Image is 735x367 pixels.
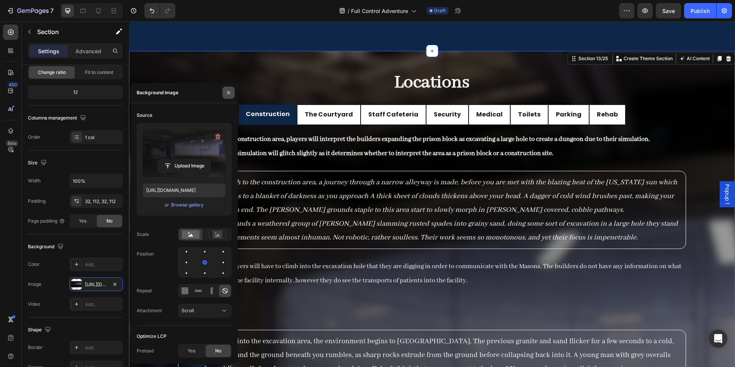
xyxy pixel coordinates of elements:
strong: Security [305,88,332,97]
div: Order [28,134,41,141]
div: Add... [85,261,121,268]
div: Attachment [137,307,162,314]
span: Draft [434,7,446,14]
div: Video [28,301,40,308]
div: Position [137,251,154,257]
span: Popup 1 [595,163,602,183]
div: Optimize LCP [137,333,167,340]
iframe: Design area [129,21,735,367]
div: Page padding [28,218,65,224]
button: Scroll [178,304,232,318]
div: Color [28,261,40,268]
strong: Toilets [389,88,412,97]
div: Publish [691,7,710,15]
div: Add... [85,344,121,351]
button: Publish [684,3,716,18]
strong: Medical [347,88,374,97]
p: Section [37,27,100,36]
div: Border [28,344,43,351]
p: Advanced [75,47,101,55]
div: Size [28,158,48,168]
div: Open Intercom Messenger [709,329,727,348]
span: Yes [188,347,195,354]
span: or [165,200,169,210]
i: To get through to the construction area, a journey through a narrow alleyway is made, before you ... [66,156,550,193]
div: Undo/Redo [144,3,175,18]
div: 1 col [85,134,121,141]
strong: Locations [265,50,341,72]
input: https://example.com/image.jpg [143,183,225,197]
strong: GM Note: In the construction area, players will interpret the builders expanding the prison block... [61,114,522,136]
div: Width [28,177,41,184]
div: Background image [137,89,178,96]
div: Background [28,242,65,252]
div: 450 [7,82,18,88]
div: Image [28,281,41,288]
button: Browse gallery [171,201,204,209]
span: The players will have to climb into the excavation hole that they are digging in order to communi... [61,241,554,263]
span: Change ratio [38,69,66,76]
span: Scroll [181,308,194,313]
i: Before you stands a weathered group of [PERSON_NAME] slamming rusted spades into grainy sand, doi... [66,198,550,221]
strong: Rehab [468,88,489,97]
div: [URL][DOMAIN_NAME] [85,281,107,288]
strong: The Courtyard [176,88,224,97]
button: AI Content [549,33,582,42]
div: Source [137,112,152,119]
span: No [106,218,113,224]
div: Browse gallery [171,202,204,208]
strong: Construction [117,88,161,97]
div: 12 [29,87,121,98]
div: Scale [137,231,149,238]
button: Save [656,3,681,18]
span: Yes [79,218,87,224]
strong: Parking [427,88,452,97]
div: Beta [6,140,18,146]
span: / [348,7,350,15]
input: Auto [70,174,122,188]
strong: GM Note: [61,241,87,249]
span: No [215,347,221,354]
span: Full Control Adventure [351,7,408,15]
div: Section 13/25 [448,34,480,41]
strong: Staff Cafeteria [239,88,289,97]
span: Save [662,8,675,14]
button: Upload Image [157,159,211,173]
button: 7 [3,3,57,18]
p: Create Theme Section [495,34,544,41]
div: 32, 112, 32, 112 [85,198,121,205]
span: Fit to content [85,69,113,76]
div: Add... [85,301,121,308]
h2: Climbing in [49,283,557,299]
div: Repeat [137,287,152,294]
p: As you climb into the excavation area, the environment begins to [GEOGRAPHIC_DATA]. The previous ... [66,313,551,354]
p: Settings [38,47,59,55]
p: 7 [50,6,54,15]
div: Preload [137,347,154,354]
div: Shape [28,325,52,335]
div: Padding [28,198,46,205]
div: Columns management [28,113,88,123]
